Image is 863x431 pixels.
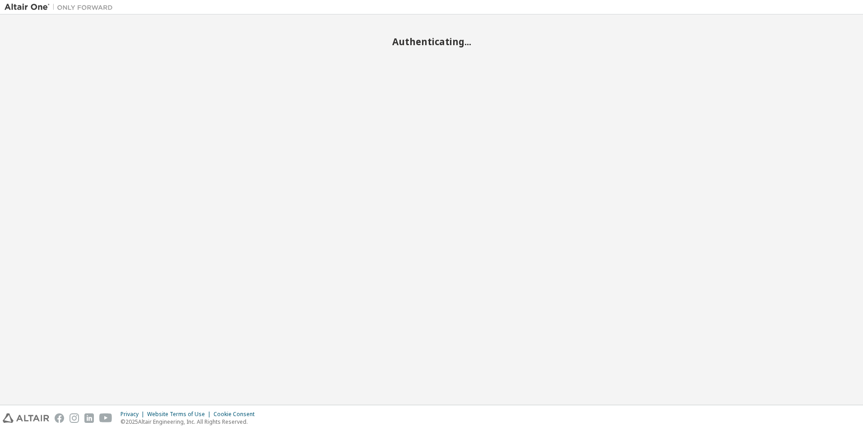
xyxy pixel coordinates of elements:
[121,411,147,418] div: Privacy
[70,413,79,423] img: instagram.svg
[121,418,260,426] p: © 2025 Altair Engineering, Inc. All Rights Reserved.
[3,413,49,423] img: altair_logo.svg
[5,3,117,12] img: Altair One
[5,36,858,47] h2: Authenticating...
[99,413,112,423] img: youtube.svg
[147,411,213,418] div: Website Terms of Use
[84,413,94,423] img: linkedin.svg
[213,411,260,418] div: Cookie Consent
[55,413,64,423] img: facebook.svg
